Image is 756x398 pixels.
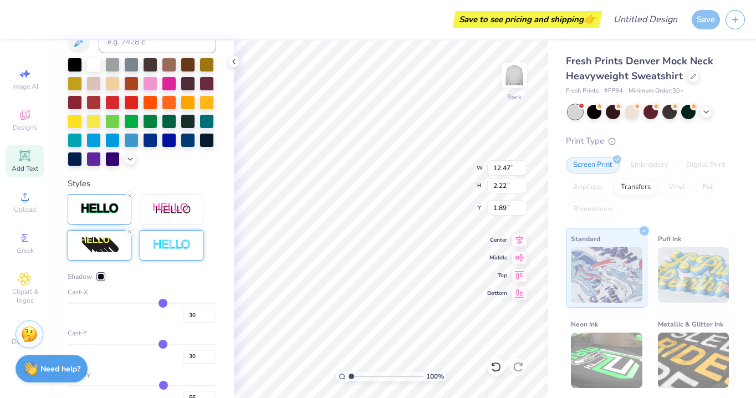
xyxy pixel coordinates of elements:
img: Puff Ink [658,247,729,303]
input: e.g. 7428 c [99,31,216,53]
div: Back [507,92,522,102]
img: Neon Ink [571,333,642,388]
img: Metallic & Glitter Ink [658,333,729,388]
span: Fresh Prints Denver Mock Neck Heavyweight Sweatshirt [566,54,713,83]
div: Rhinestones [566,201,620,218]
span: Greek [17,246,34,255]
div: Styles [68,177,216,190]
div: Digital Print [679,157,733,174]
span: Shadow [68,272,92,282]
span: Puff Ink [658,233,681,244]
img: Standard [571,247,642,303]
span: Bottom [487,289,507,297]
span: Clipart & logos [6,287,44,305]
span: 100 % [426,371,444,381]
span: Top [487,272,507,279]
span: Neon Ink [571,318,598,330]
img: Negative Space [152,239,191,252]
span: Decorate [12,337,38,346]
div: Vinyl [661,179,692,196]
div: Screen Print [566,157,620,174]
span: Cast-X [68,287,88,297]
span: Fresh Prints [566,86,599,96]
span: Add Text [12,164,38,173]
span: Upload [14,205,36,214]
div: Print Type [566,135,734,147]
img: Back [503,64,525,86]
div: Save to see pricing and shipping [456,11,599,28]
span: Minimum Order: 50 + [629,86,684,96]
span: 👉 [584,12,596,25]
img: Stroke [80,202,119,215]
span: Standard [571,233,600,244]
div: Transfers [614,179,658,196]
img: Shadow [152,202,191,216]
span: # FP94 [604,86,623,96]
div: Embroidery [623,157,676,174]
span: Designs [13,123,37,132]
img: 3d Illusion [80,236,119,254]
strong: Need help? [40,364,80,374]
div: Foil [696,179,722,196]
input: Untitled Design [605,8,686,30]
span: Image AI [12,82,38,91]
span: Metallic & Glitter Ink [658,318,723,330]
span: Middle [487,254,507,262]
div: Applique [566,179,610,196]
span: Cast-Y [68,328,87,338]
span: Center [487,236,507,244]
